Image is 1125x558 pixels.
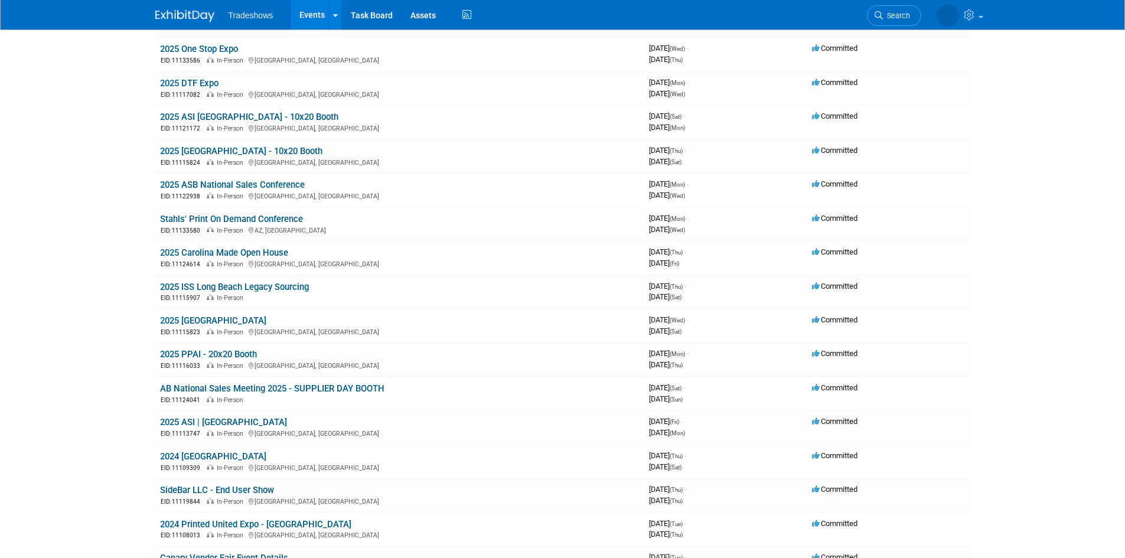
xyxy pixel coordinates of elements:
span: [DATE] [649,519,686,528]
span: Committed [812,383,857,392]
span: (Sat) [670,385,681,391]
span: [DATE] [649,485,686,494]
span: [DATE] [649,55,683,64]
span: (Wed) [670,317,685,324]
span: In-Person [217,260,247,268]
span: Tradeshows [229,11,273,20]
span: [DATE] [649,360,683,369]
span: (Mon) [670,430,685,436]
div: [GEOGRAPHIC_DATA], [GEOGRAPHIC_DATA] [160,259,640,269]
a: 2025 ISS Long Beach Legacy Sourcing [160,282,309,292]
a: Stahls' Print On Demand Conference [160,214,303,224]
span: [DATE] [649,462,681,471]
span: [DATE] [649,89,685,98]
img: In-Person Event [207,362,214,368]
span: (Wed) [670,91,685,97]
img: In-Person Event [207,294,214,300]
div: [GEOGRAPHIC_DATA], [GEOGRAPHIC_DATA] [160,496,640,506]
span: (Thu) [670,57,683,63]
span: (Mon) [670,351,685,357]
span: (Thu) [670,249,683,256]
span: (Mon) [670,80,685,86]
span: (Wed) [670,227,685,233]
img: Janet Wong [937,4,959,27]
span: (Mon) [670,181,685,188]
span: In-Person [217,464,247,472]
span: [DATE] [649,349,689,358]
span: EID: 11133586 [161,57,205,64]
span: In-Person [217,362,247,370]
span: - [687,214,689,223]
span: In-Person [217,227,247,234]
span: - [684,247,686,256]
span: EID: 11119844 [161,498,205,505]
span: [DATE] [649,383,685,392]
span: In-Person [217,531,247,539]
span: (Wed) [670,45,685,52]
span: EID: 11109309 [161,465,205,471]
span: (Sun) [670,396,683,403]
span: In-Person [217,91,247,99]
span: - [687,315,689,324]
span: Committed [812,112,857,120]
span: - [687,78,689,87]
span: EID: 11116033 [161,363,205,369]
span: EID: 11121172 [161,125,205,132]
span: [DATE] [649,214,689,223]
a: 2024 [GEOGRAPHIC_DATA] [160,451,266,462]
span: (Thu) [670,148,683,154]
img: In-Person Event [207,328,214,334]
img: In-Person Event [207,125,214,130]
span: EID: 11124614 [161,261,205,267]
span: Committed [812,282,857,291]
span: (Sat) [670,159,681,165]
span: (Thu) [670,498,683,504]
span: Committed [812,349,857,358]
span: EID: 11113747 [161,430,205,437]
img: In-Person Event [207,531,214,537]
span: - [684,451,686,460]
span: In-Person [217,159,247,167]
span: Search [883,11,910,20]
img: In-Person Event [207,260,214,266]
span: [DATE] [649,282,686,291]
span: [DATE] [649,112,685,120]
img: In-Person Event [207,227,214,233]
span: In-Person [217,23,247,31]
span: [DATE] [649,44,689,53]
span: EID: 11117082 [161,92,205,98]
div: [GEOGRAPHIC_DATA], [GEOGRAPHIC_DATA] [160,360,640,370]
a: 2024 Printed United Expo - [GEOGRAPHIC_DATA] [160,519,351,530]
span: [DATE] [649,180,689,188]
span: EID: 11115824 [161,159,205,166]
span: Committed [812,519,857,528]
span: EID: 11122938 [161,193,205,200]
span: EID: 11133580 [161,227,205,234]
div: [GEOGRAPHIC_DATA], [GEOGRAPHIC_DATA] [160,462,640,472]
span: EID: 11108013 [161,532,205,539]
div: [GEOGRAPHIC_DATA], [GEOGRAPHIC_DATA] [160,157,640,167]
span: In-Person [217,57,247,64]
span: (Thu) [670,362,683,368]
a: 2025 ASI | [GEOGRAPHIC_DATA] [160,417,287,428]
span: [DATE] [649,146,686,155]
span: (Sat) [670,113,681,120]
span: Committed [812,417,857,426]
span: [DATE] [649,123,685,132]
span: - [683,383,685,392]
div: [GEOGRAPHIC_DATA], [GEOGRAPHIC_DATA] [160,530,640,540]
span: [DATE] [649,247,686,256]
span: [DATE] [649,78,689,87]
span: [DATE] [649,428,685,437]
span: - [684,146,686,155]
span: Committed [812,485,857,494]
a: 2025 ASB National Sales Conference [160,180,305,190]
img: In-Person Event [207,192,214,198]
img: In-Person Event [207,430,214,436]
span: - [684,485,686,494]
span: - [684,282,686,291]
span: In-Person [217,430,247,438]
span: EID: 11115823 [161,329,205,335]
span: Committed [812,146,857,155]
img: In-Person Event [207,498,214,504]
